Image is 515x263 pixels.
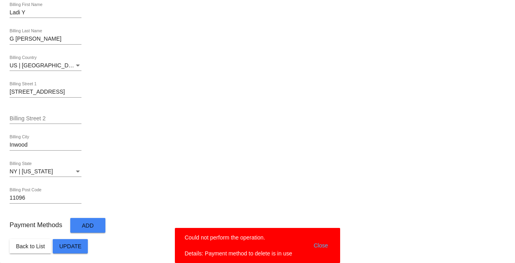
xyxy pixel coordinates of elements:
[70,218,105,233] button: Add
[10,36,81,42] input: Billing Last Name
[16,243,45,249] span: Back to List
[10,239,51,253] button: Back to List
[10,116,81,122] input: Billing Street 2
[10,168,53,175] span: NY | [US_STATE]
[59,243,81,249] span: Update
[311,234,331,257] button: Close
[10,195,81,201] input: Billing Post Code
[10,142,81,148] input: Billing City
[10,221,62,229] h3: Payment Methods
[10,63,81,69] mat-select: Billing Country
[184,234,330,257] simple-snack-bar: Could not perform the operation. Details: Payment method to delete is in use
[10,10,81,16] input: Billing First Name
[10,89,81,95] input: Billing Street 1
[10,62,80,69] span: US | [GEOGRAPHIC_DATA]
[53,239,88,253] button: Update
[10,169,81,175] mat-select: Billing State
[82,222,94,229] span: Add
